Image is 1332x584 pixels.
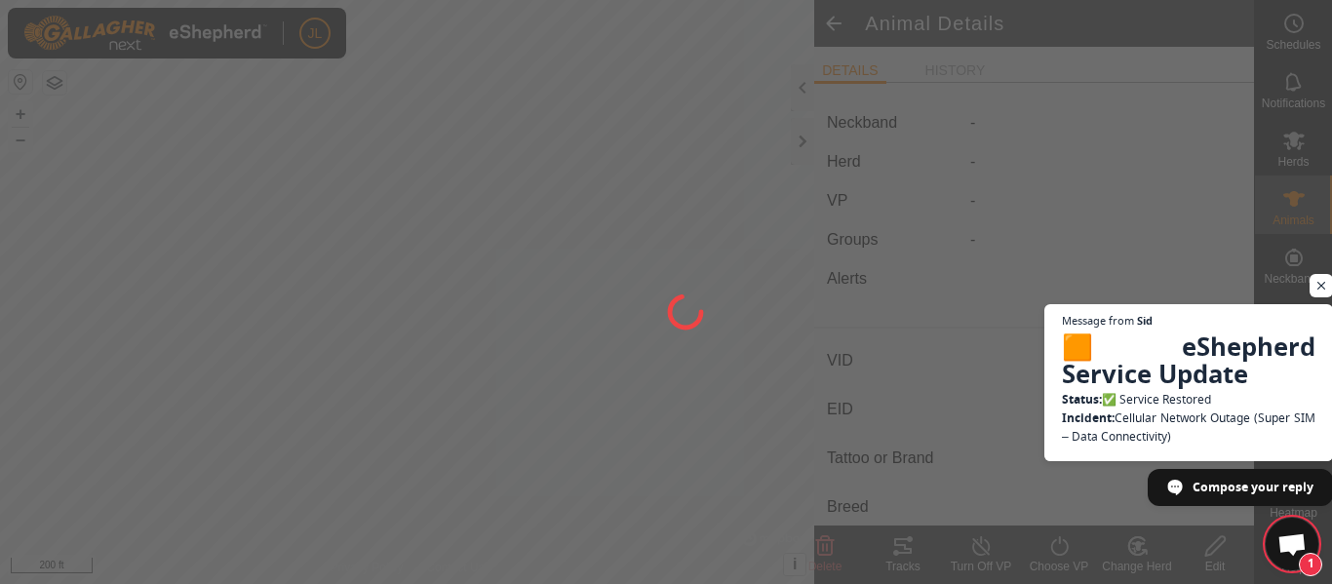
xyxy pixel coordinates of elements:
span: Sid [1137,315,1153,326]
span: Compose your reply [1193,470,1313,504]
span: 1 [1299,553,1322,576]
span: Message from [1062,315,1134,326]
div: Open chat [1266,518,1318,570]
